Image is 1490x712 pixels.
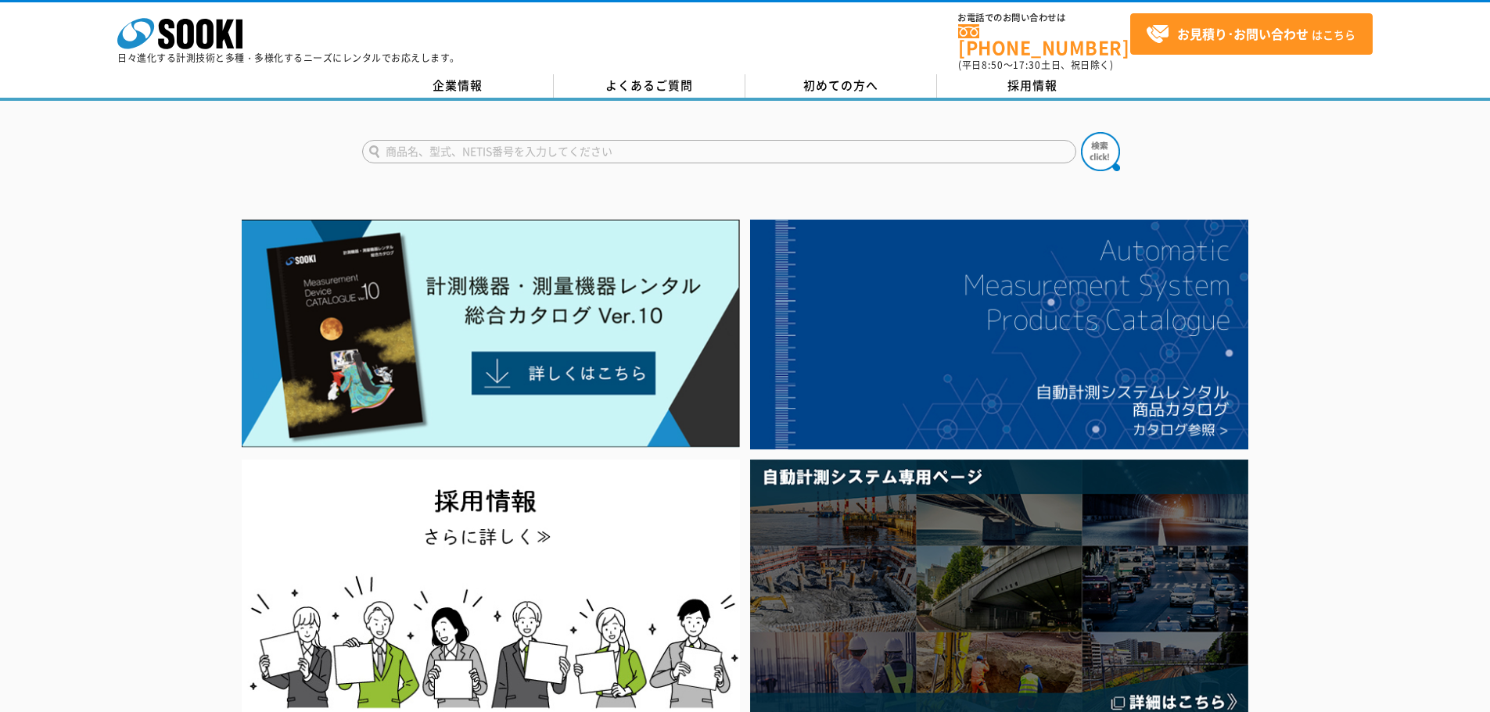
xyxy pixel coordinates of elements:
[982,58,1004,72] span: 8:50
[242,220,740,448] img: Catalog Ver10
[1146,23,1355,46] span: はこちら
[1177,24,1309,43] strong: お見積り･お問い合わせ
[958,24,1130,56] a: [PHONE_NUMBER]
[958,13,1130,23] span: お電話でのお問い合わせは
[1013,58,1041,72] span: 17:30
[958,58,1113,72] span: (平日 ～ 土日、祝日除く)
[1130,13,1373,55] a: お見積り･お問い合わせはこちら
[362,74,554,98] a: 企業情報
[554,74,745,98] a: よくあるご質問
[362,140,1076,163] input: 商品名、型式、NETIS番号を入力してください
[937,74,1129,98] a: 採用情報
[750,220,1248,449] img: 自動計測システムカタログ
[745,74,937,98] a: 初めての方へ
[803,77,878,94] span: 初めての方へ
[1081,132,1120,171] img: btn_search.png
[117,53,460,63] p: 日々進化する計測技術と多種・多様化するニーズにレンタルでお応えします。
